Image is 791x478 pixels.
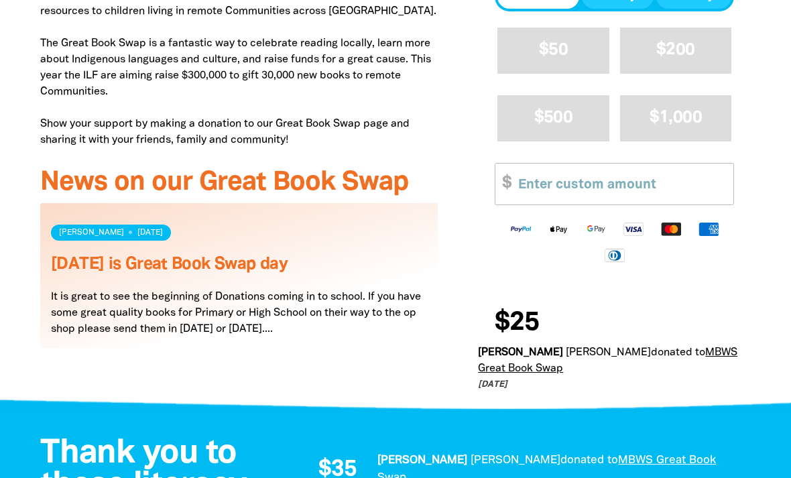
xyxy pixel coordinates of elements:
[596,247,633,263] img: Diners Club logo
[478,302,751,392] div: Donation stream
[478,348,737,373] a: MBWS Great Book Swap
[620,95,731,141] button: $1,000
[560,455,618,465] span: donated to
[540,221,577,237] img: Apple Pay logo
[690,221,727,237] img: American Express logo
[478,348,563,357] em: [PERSON_NAME]
[471,455,560,465] em: [PERSON_NAME]
[40,168,438,198] h3: News on our Great Book Swap
[650,110,702,125] span: $1,000
[651,348,705,357] span: donated to
[509,164,733,204] input: Enter custom amount
[615,221,652,237] img: Visa logo
[577,221,615,237] img: Google Pay logo
[495,211,734,273] div: Available payment methods
[497,27,609,74] button: $50
[495,310,539,337] span: $25
[652,221,690,237] img: Mastercard logo
[534,110,572,125] span: $500
[502,221,540,237] img: Paypal logo
[566,348,651,357] em: [PERSON_NAME]
[40,203,438,364] div: Paginated content
[539,42,568,58] span: $50
[478,379,740,392] p: [DATE]
[495,164,511,204] span: $
[51,257,288,272] a: [DATE] is Great Book Swap day
[497,95,609,141] button: $500
[656,42,694,58] span: $200
[620,27,731,74] button: $200
[377,455,467,465] em: [PERSON_NAME]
